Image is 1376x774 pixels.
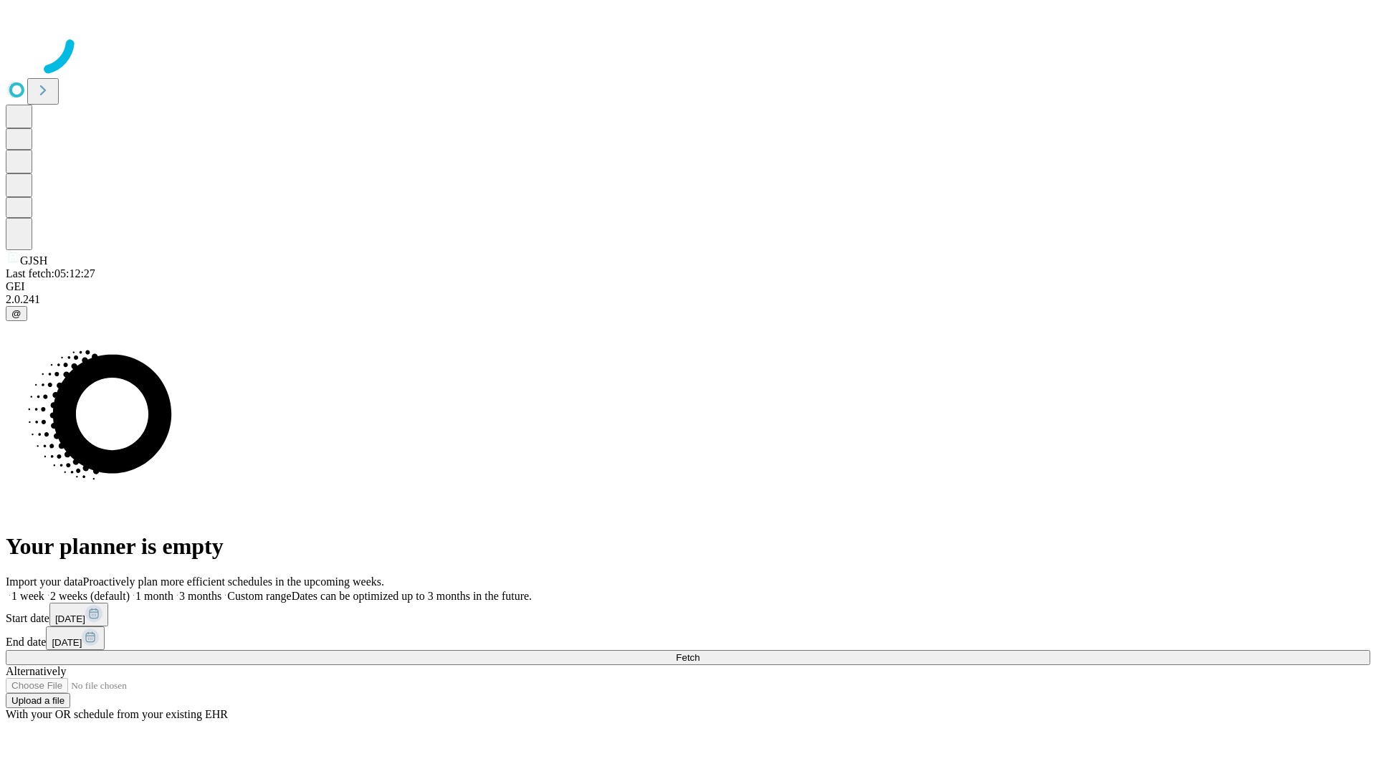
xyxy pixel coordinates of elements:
[6,575,83,588] span: Import your data
[20,254,47,267] span: GJSH
[6,650,1370,665] button: Fetch
[50,590,130,602] span: 2 weeks (default)
[6,280,1370,293] div: GEI
[227,590,291,602] span: Custom range
[179,590,221,602] span: 3 months
[83,575,384,588] span: Proactively plan more efficient schedules in the upcoming weeks.
[292,590,532,602] span: Dates can be optimized up to 3 months in the future.
[6,603,1370,626] div: Start date
[52,637,82,648] span: [DATE]
[6,306,27,321] button: @
[135,590,173,602] span: 1 month
[6,708,228,720] span: With your OR schedule from your existing EHR
[46,626,105,650] button: [DATE]
[49,603,108,626] button: [DATE]
[6,665,66,677] span: Alternatively
[55,613,85,624] span: [DATE]
[11,308,21,319] span: @
[11,590,44,602] span: 1 week
[6,267,95,279] span: Last fetch: 05:12:27
[676,652,699,663] span: Fetch
[6,693,70,708] button: Upload a file
[6,293,1370,306] div: 2.0.241
[6,533,1370,560] h1: Your planner is empty
[6,626,1370,650] div: End date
